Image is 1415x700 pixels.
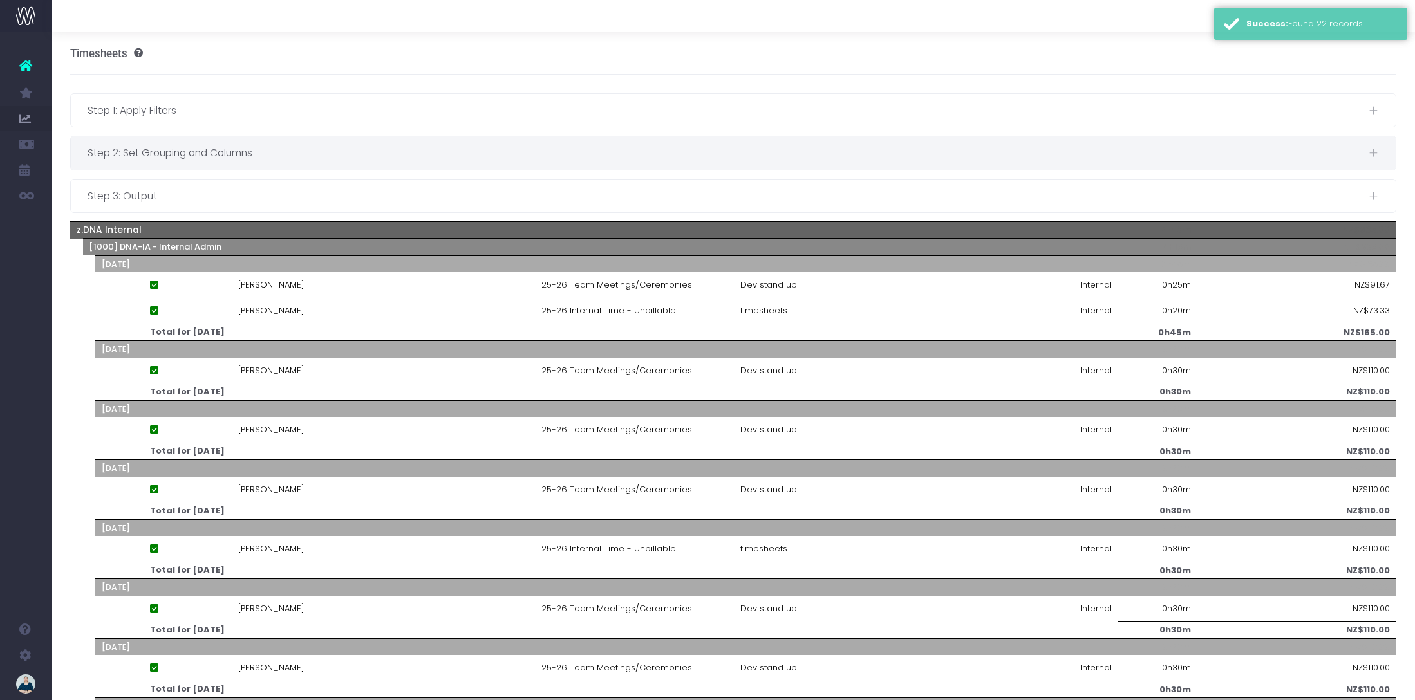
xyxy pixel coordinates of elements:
span: 25-26 Team Meetings/Ceremonies [541,279,692,291]
td: 0h30m [1118,596,1197,622]
td: NZ$91.67 [1197,272,1396,298]
th: [1000] DNA-IA - Internal Admin [83,239,735,256]
td: NZ$110.00 [1197,443,1396,460]
span: [PERSON_NAME] [238,279,305,291]
th: 0h30m [1118,638,1197,655]
td: 0h45m [1118,324,1197,341]
td: NZ$110.00 [1197,622,1396,639]
td: 0h30m [1118,562,1197,579]
td: NZ$165.00 [1197,324,1396,341]
span: 25-26 Internal Time - Unbillable [541,542,676,555]
td: NZ$110.00 [1197,681,1396,698]
td: NZ$110.00 [1197,655,1396,681]
img: images/default_profile_image.png [16,674,35,694]
span: Dev stand up [740,602,797,615]
td: NZ$110.00 [1197,358,1396,383]
td: 0h30m [1118,655,1197,681]
span: Dev stand up [740,483,797,496]
h3: Timesheets [70,47,143,60]
span: [PERSON_NAME] [238,542,305,555]
div: Found 22 records. [1246,17,1398,30]
span: 25-26 Team Meetings/Ceremonies [541,364,692,377]
th: NZ$935.00 [1197,221,1396,239]
th: NZ$110.00 [1197,519,1396,536]
span: [PERSON_NAME] [238,483,305,496]
span: Step 2: Set Grouping and Columns [88,145,1369,161]
th: [DATE] [95,341,735,358]
td: 0h25m [1118,272,1197,298]
td: NZ$73.33 [1197,298,1396,324]
td: Total for [DATE] [144,383,735,401]
span: timesheets [740,304,787,317]
td: NZ$110.00 [1197,477,1396,502]
th: 0h30m [1118,341,1197,358]
th: z.DNA Internal [70,221,735,239]
span: Dev stand up [740,661,797,674]
th: NZ$110.00 [1197,638,1396,655]
th: 0h45m [1118,255,1197,272]
th: 0h30m [1118,460,1197,477]
td: 0h30m [1118,477,1197,502]
td: 0h30m [1118,502,1197,520]
th: [DATE] [95,255,735,272]
span: [PERSON_NAME] [238,602,305,615]
span: [PERSON_NAME] [238,423,305,436]
th: 4h15m [1118,221,1197,239]
th: NZ$110.00 [1197,579,1396,596]
th: [DATE] [95,400,735,417]
td: 0h30m [1118,443,1197,460]
td: NZ$110.00 [1197,417,1396,443]
td: 0h30m [1118,622,1197,639]
td: 0h30m [1118,681,1197,698]
strong: Success: [1246,17,1288,30]
td: NZ$110.00 [1197,596,1396,622]
span: timesheets [740,542,787,555]
th: 0h30m [1118,579,1197,596]
td: Total for [DATE] [144,443,735,460]
td: 0h30m [1118,383,1197,401]
th: 0h30m [1118,519,1197,536]
th: [DATE] [95,460,735,477]
span: Step 3: Output [88,188,1369,204]
td: Total for [DATE] [144,681,735,698]
td: NZ$110.00 [1197,383,1396,401]
td: Total for [DATE] [144,502,735,520]
th: 4h15m [1118,239,1197,256]
td: NZ$110.00 [1197,562,1396,579]
td: 0h30m [1118,536,1197,562]
th: [DATE] [95,579,735,596]
td: NZ$110.00 [1197,502,1396,520]
td: Total for [DATE] [144,622,735,639]
span: Step 1: Apply Filters [88,102,1369,118]
th: NZ$165.00 [1197,255,1396,272]
td: Total for [DATE] [144,562,735,579]
th: [DATE] [95,638,735,655]
td: NZ$110.00 [1197,536,1396,562]
span: 25-26 Team Meetings/Ceremonies [541,423,692,436]
span: Dev stand up [740,423,797,436]
span: Dev stand up [740,279,797,291]
span: 25-26 Team Meetings/Ceremonies [541,661,692,674]
th: 0h30m [1118,400,1197,417]
th: NZ$110.00 [1197,460,1396,477]
td: 0h20m [1118,298,1197,324]
th: NZ$110.00 [1197,400,1396,417]
td: Total for [DATE] [144,324,735,341]
span: 25-26 Internal Time - Unbillable [541,304,676,317]
th: NZ$110.00 [1197,341,1396,358]
td: 0h30m [1118,417,1197,443]
th: [DATE] [95,519,735,536]
span: 25-26 Team Meetings/Ceremonies [541,602,692,615]
th: NZ$935.00 [1197,239,1396,256]
span: [PERSON_NAME] [238,661,305,674]
span: 25-26 Team Meetings/Ceremonies [541,483,692,496]
span: [PERSON_NAME] [238,364,305,377]
span: [PERSON_NAME] [238,304,305,317]
span: Dev stand up [740,364,797,377]
td: 0h30m [1118,358,1197,383]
